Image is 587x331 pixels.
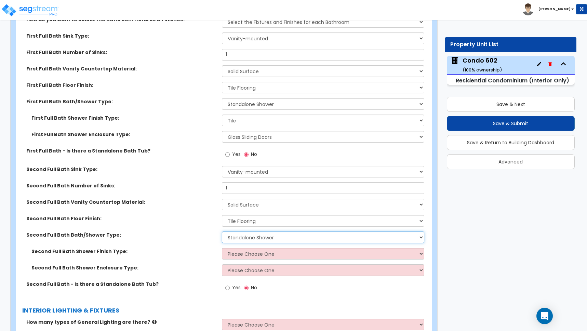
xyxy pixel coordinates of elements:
button: Advanced [447,154,575,169]
label: Second Full Bath Shower Finish Type: [31,248,217,255]
label: First Full Bath Vanity Countertop Material: [26,65,217,72]
input: Yes [225,284,230,292]
label: First Full Bath Floor Finish: [26,82,217,89]
input: No [244,151,249,158]
small: ( 100 % ownership) [463,67,502,73]
img: building.svg [450,56,459,65]
img: avatar.png [522,3,534,15]
label: First Full Bath Shower Finish Type: [31,115,217,121]
input: No [244,284,249,292]
i: click for more info! [152,319,157,325]
button: Save & Submit [447,116,575,131]
div: Open Intercom Messenger [536,308,553,324]
span: No [251,284,257,291]
label: First Full Bath Shower Enclosure Type: [31,131,217,138]
button: Save & Return to Building Dashboard [447,135,575,150]
label: First Full Bath Number of Sinks: [26,49,217,56]
b: [PERSON_NAME] [538,6,571,12]
label: First Full Bath - Is there a Standalone Bath Tub? [26,147,217,154]
label: Second Full Bath Bath/Shower Type: [26,231,217,238]
input: Yes [225,151,230,158]
label: Second Full Bath Number of Sinks: [26,182,217,189]
label: How many types of General Lighting are there? [26,319,217,326]
label: Second Full Bath Shower Enclosure Type: [31,264,217,271]
div: Property Unit List [450,41,571,49]
label: Second Full Bath Vanity Countertop Material: [26,199,217,206]
div: Condo 602 [463,56,502,74]
img: logo_pro_r.png [1,3,59,17]
small: Residential Condominium (Interior Only) [456,77,569,84]
label: First Full Bath Sink Type: [26,32,217,39]
span: Yes [232,151,241,158]
span: Condo 602 [450,56,502,74]
label: First Full Bath Bath/Shower Type: [26,98,217,105]
label: Second Full Bath - Is there a Standalone Bath Tub? [26,281,217,288]
span: No [251,151,257,158]
label: INTERIOR LIGHTING & FIXTURES [22,306,428,315]
label: Second Full Bath Floor Finish: [26,215,217,222]
button: Save & Next [447,97,575,112]
span: Yes [232,284,241,291]
label: Second Full Bath Sink Type: [26,166,217,173]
